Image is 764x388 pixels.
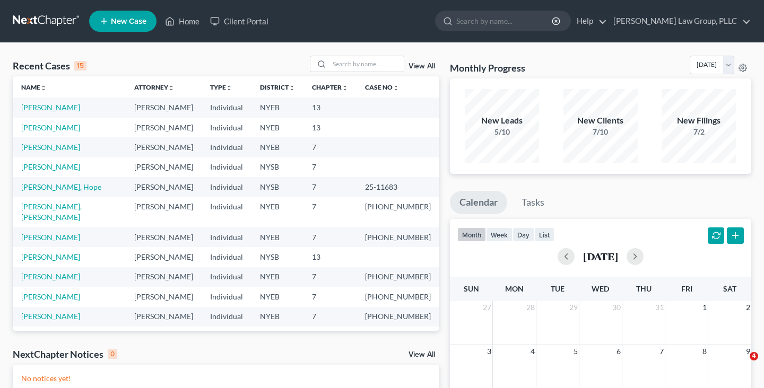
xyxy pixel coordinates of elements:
[303,157,357,177] td: 7
[251,327,303,346] td: NYSB
[251,267,303,287] td: NYEB
[357,267,439,287] td: [PHONE_NUMBER]
[409,63,435,70] a: View All
[21,373,431,384] p: No notices yet!
[701,345,708,358] span: 8
[551,284,565,293] span: Tue
[563,114,638,127] div: New Clients
[126,98,202,117] td: [PERSON_NAME]
[21,312,80,321] a: [PERSON_NAME]
[21,202,82,222] a: [PERSON_NAME], [PERSON_NAME]
[572,345,579,358] span: 5
[303,307,357,327] td: 7
[465,114,539,127] div: New Leads
[357,327,439,346] td: 25-11752
[750,352,758,360] span: 4
[251,157,303,177] td: NYSB
[202,157,251,177] td: Individual
[126,197,202,227] td: [PERSON_NAME]
[251,137,303,157] td: NYEB
[681,284,692,293] span: Fri
[745,345,751,358] span: 9
[409,351,435,358] a: View All
[126,227,202,247] td: [PERSON_NAME]
[303,247,357,267] td: 13
[568,301,579,314] span: 29
[615,345,622,358] span: 6
[525,301,536,314] span: 28
[563,127,638,137] div: 7/10
[260,83,295,91] a: Districtunfold_more
[202,98,251,117] td: Individual
[160,12,205,31] a: Home
[40,85,47,91] i: unfold_more
[21,252,80,261] a: [PERSON_NAME]
[251,177,303,197] td: NYSB
[303,287,357,306] td: 7
[662,114,736,127] div: New Filings
[202,227,251,247] td: Individual
[303,227,357,247] td: 7
[251,227,303,247] td: NYEB
[723,284,736,293] span: Sat
[74,61,86,70] div: 15
[662,127,736,137] div: 7/2
[456,11,553,31] input: Search by name...
[126,327,202,346] td: [PERSON_NAME]
[21,182,101,191] a: [PERSON_NAME], Hope
[303,98,357,117] td: 13
[658,345,665,358] span: 7
[21,292,80,301] a: [PERSON_NAME]
[202,118,251,137] td: Individual
[205,12,274,31] a: Client Portal
[21,83,47,91] a: Nameunfold_more
[303,177,357,197] td: 7
[583,251,618,262] h2: [DATE]
[482,301,492,314] span: 27
[357,177,439,197] td: 25-11683
[168,85,175,91] i: unfold_more
[728,352,753,377] iframe: Intercom live chat
[202,177,251,197] td: Individual
[126,177,202,197] td: [PERSON_NAME]
[486,345,492,358] span: 3
[202,287,251,306] td: Individual
[108,349,117,359] div: 0
[450,61,525,74] h3: Monthly Progress
[464,284,479,293] span: Sun
[745,301,751,314] span: 2
[701,301,708,314] span: 1
[486,227,513,242] button: week
[126,137,202,157] td: [PERSON_NAME]
[21,143,80,152] a: [PERSON_NAME]
[202,247,251,267] td: Individual
[202,267,251,287] td: Individual
[465,127,539,137] div: 5/10
[251,118,303,137] td: NYEB
[505,284,524,293] span: Mon
[529,345,536,358] span: 4
[611,301,622,314] span: 30
[251,98,303,117] td: NYEB
[251,287,303,306] td: NYEB
[592,284,609,293] span: Wed
[13,348,117,360] div: NextChapter Notices
[357,197,439,227] td: [PHONE_NUMBER]
[126,307,202,327] td: [PERSON_NAME]
[342,85,348,91] i: unfold_more
[134,83,175,91] a: Attorneyunfold_more
[303,197,357,227] td: 7
[457,227,486,242] button: month
[303,267,357,287] td: 7
[251,197,303,227] td: NYEB
[571,12,607,31] a: Help
[21,123,80,132] a: [PERSON_NAME]
[21,162,80,171] a: [PERSON_NAME]
[21,233,80,242] a: [PERSON_NAME]
[289,85,295,91] i: unfold_more
[513,227,534,242] button: day
[13,59,86,72] div: Recent Cases
[393,85,399,91] i: unfold_more
[251,247,303,267] td: NYSB
[226,85,232,91] i: unfold_more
